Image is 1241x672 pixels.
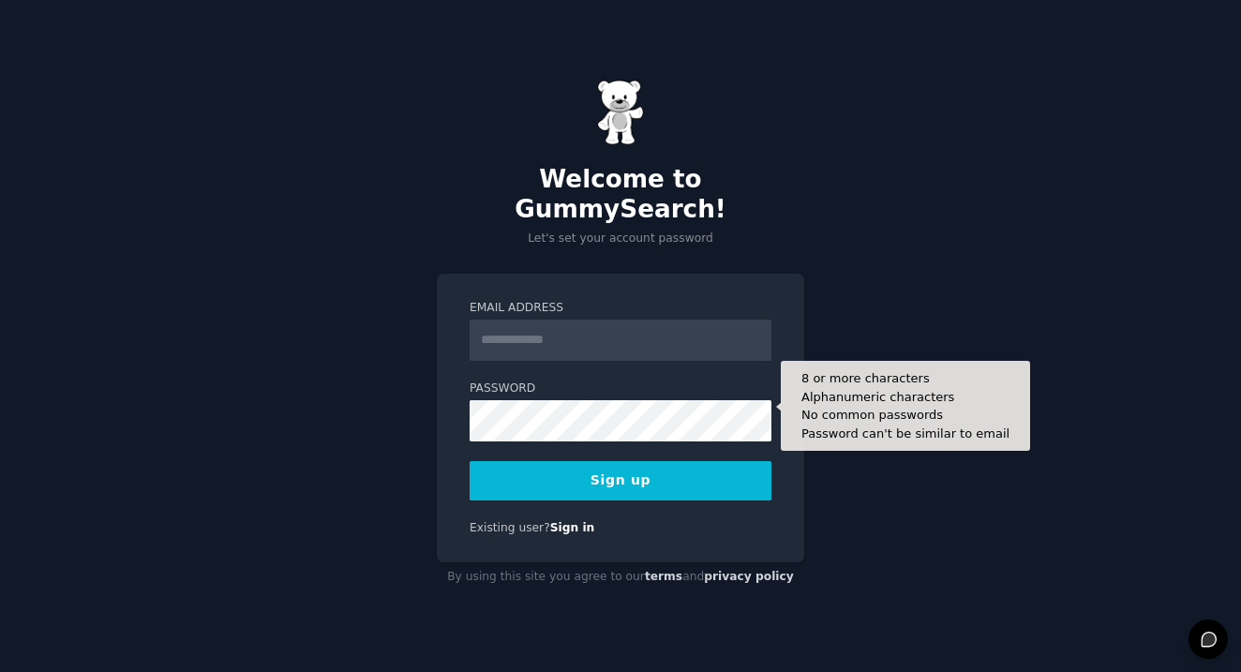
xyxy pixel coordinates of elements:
[470,461,771,500] button: Sign up
[437,231,804,247] p: Let's set your account password
[437,562,804,592] div: By using this site you agree to our and
[437,165,804,224] h2: Welcome to GummySearch!
[550,521,595,534] a: Sign in
[470,521,550,534] span: Existing user?
[645,570,682,583] a: terms
[470,381,771,397] label: Password
[704,570,794,583] a: privacy policy
[470,300,771,317] label: Email Address
[597,80,644,145] img: Gummy Bear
